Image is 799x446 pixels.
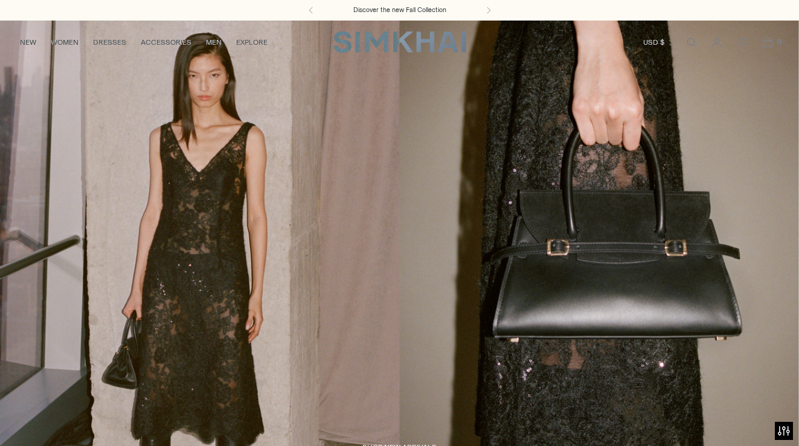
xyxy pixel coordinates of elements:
a: SIMKHAI [333,30,466,54]
a: DRESSES [93,29,126,56]
a: Wishlist [730,30,754,54]
a: Open cart modal [756,30,780,54]
a: EXPLORE [236,29,268,56]
a: Open search modal [679,30,704,54]
a: WOMEN [51,29,79,56]
button: USD $ [643,29,675,56]
a: NEW [20,29,36,56]
a: MEN [206,29,222,56]
a: Go to the account page [705,30,729,54]
a: ACCESSORIES [141,29,191,56]
a: Discover the new Fall Collection [353,5,446,15]
span: 0 [774,36,785,47]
